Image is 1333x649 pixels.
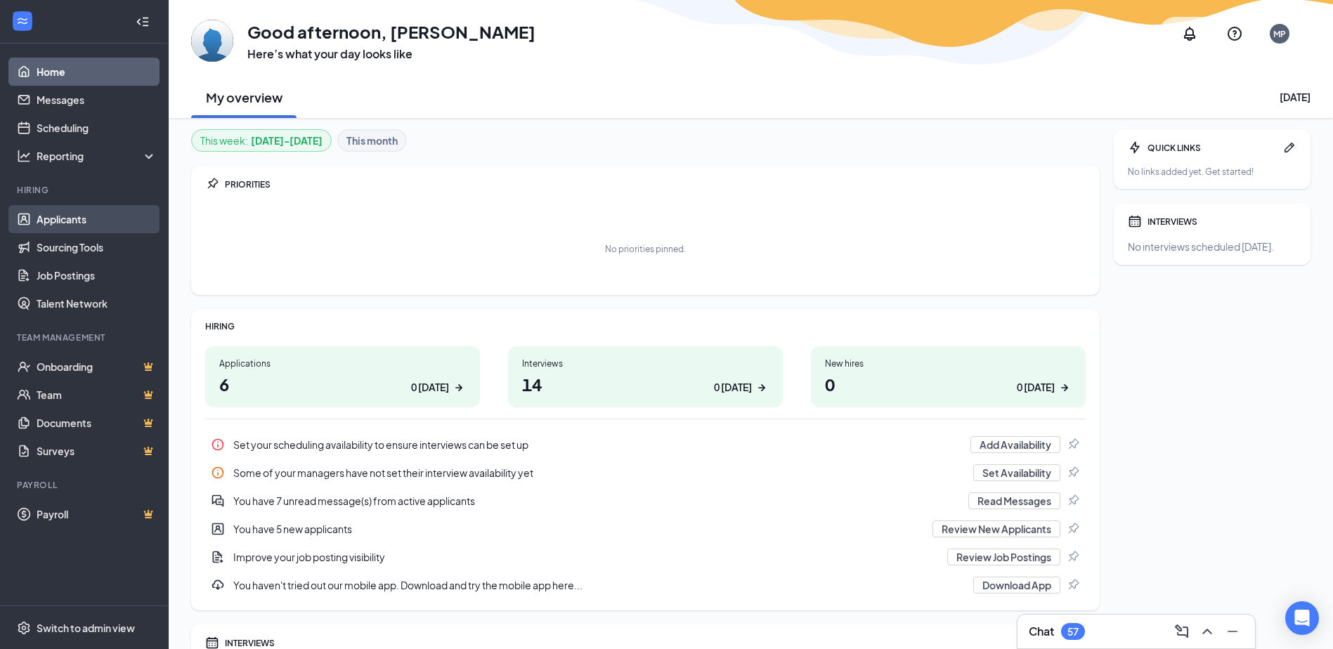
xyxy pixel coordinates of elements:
[825,372,1072,396] h1: 0
[17,149,31,163] svg: Analysis
[233,578,965,592] div: You haven't tried out our mobile app. Download and try the mobile app here...
[37,289,157,317] a: Talent Network
[211,438,225,452] svg: Info
[1196,620,1218,643] button: ChevronUp
[973,464,1060,481] button: Set Availability
[205,431,1086,459] a: InfoSet your scheduling availability to ensure interviews can be set upAdd AvailabilityPin
[1224,623,1241,640] svg: Minimize
[205,543,1086,571] a: DocumentAddImprove your job posting visibilityReview Job PostingsPin
[37,86,157,114] a: Messages
[206,88,282,106] h2: My overview
[1066,578,1080,592] svg: Pin
[211,466,225,480] svg: Info
[1285,601,1319,635] div: Open Intercom Messenger
[1128,240,1296,254] div: No interviews scheduled [DATE].
[233,438,962,452] div: Set your scheduling availability to ensure interviews can be set up
[1029,624,1054,639] h3: Chat
[211,494,225,508] svg: DoubleChatActive
[825,358,1072,369] div: New hires
[225,178,1086,190] div: PRIORITIES
[233,522,924,536] div: You have 5 new applicants
[1066,438,1080,452] svg: Pin
[205,515,1086,543] div: You have 5 new applicants
[37,261,157,289] a: Job Postings
[37,381,157,409] a: TeamCrown
[1066,550,1080,564] svg: Pin
[1128,166,1296,178] div: No links added yet. Get started!
[522,372,769,396] h1: 14
[205,571,1086,599] div: You haven't tried out our mobile app. Download and try the mobile app here...
[1173,623,1190,640] svg: ComposeMessage
[1273,28,1286,40] div: MP
[1067,626,1079,638] div: 57
[219,358,466,369] div: Applications
[1128,214,1142,228] svg: Calendar
[37,233,157,261] a: Sourcing Tools
[508,346,783,407] a: Interviews140 [DATE]ArrowRight
[1199,623,1216,640] svg: ChevronUp
[37,437,157,465] a: SurveysCrown
[191,20,233,62] img: Maritza Phillips
[211,522,225,536] svg: UserEntity
[136,15,150,29] svg: Collapse
[1147,216,1296,228] div: INTERVIEWS
[37,621,135,635] div: Switch to admin view
[251,133,323,148] b: [DATE] - [DATE]
[37,114,157,142] a: Scheduling
[205,487,1086,515] a: DoubleChatActiveYou have 7 unread message(s) from active applicantsRead MessagesPin
[452,381,466,395] svg: ArrowRight
[37,409,157,437] a: DocumentsCrown
[1058,381,1072,395] svg: ArrowRight
[205,487,1086,515] div: You have 7 unread message(s) from active applicants
[1066,466,1080,480] svg: Pin
[233,466,965,480] div: Some of your managers have not set their interview availability yet
[1282,140,1296,155] svg: Pen
[755,381,769,395] svg: ArrowRight
[205,431,1086,459] div: Set your scheduling availability to ensure interviews can be set up
[1226,25,1243,42] svg: QuestionInfo
[970,436,1060,453] button: Add Availability
[522,358,769,369] div: Interviews
[714,380,752,395] div: 0 [DATE]
[205,177,219,191] svg: Pin
[411,380,449,395] div: 0 [DATE]
[346,133,398,148] b: This month
[205,320,1086,332] div: HIRING
[233,494,960,508] div: You have 7 unread message(s) from active applicants
[1066,494,1080,508] svg: Pin
[211,578,225,592] svg: Download
[205,571,1086,599] a: DownloadYou haven't tried out our mobile app. Download and try the mobile app here...Download AppPin
[1221,620,1244,643] button: Minimize
[947,549,1060,565] button: Review Job Postings
[1147,142,1277,154] div: QUICK LINKS
[17,332,154,343] div: Team Management
[1066,522,1080,536] svg: Pin
[811,346,1086,407] a: New hires00 [DATE]ArrowRight
[225,637,1086,649] div: INTERVIEWS
[1280,90,1311,104] div: [DATE]
[37,149,157,163] div: Reporting
[205,346,480,407] a: Applications60 [DATE]ArrowRight
[37,353,157,381] a: OnboardingCrown
[15,14,30,28] svg: WorkstreamLogo
[17,621,31,635] svg: Settings
[219,372,466,396] h1: 6
[1171,620,1193,643] button: ComposeMessage
[247,46,535,62] h3: Here’s what your day looks like
[205,515,1086,543] a: UserEntityYou have 5 new applicantsReview New ApplicantsPin
[200,133,323,148] div: This week :
[247,20,535,44] h1: Good afternoon, [PERSON_NAME]
[932,520,1060,537] button: Review New Applicants
[605,243,686,255] div: No priorities pinned.
[37,58,157,86] a: Home
[17,479,154,491] div: Payroll
[205,459,1086,487] a: InfoSome of your managers have not set their interview availability yetSet AvailabilityPin
[205,459,1086,487] div: Some of your managers have not set their interview availability yet
[233,550,939,564] div: Improve your job posting visibility
[1181,25,1198,42] svg: Notifications
[211,550,225,564] svg: DocumentAdd
[1017,380,1055,395] div: 0 [DATE]
[1128,140,1142,155] svg: Bolt
[37,205,157,233] a: Applicants
[973,577,1060,594] button: Download App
